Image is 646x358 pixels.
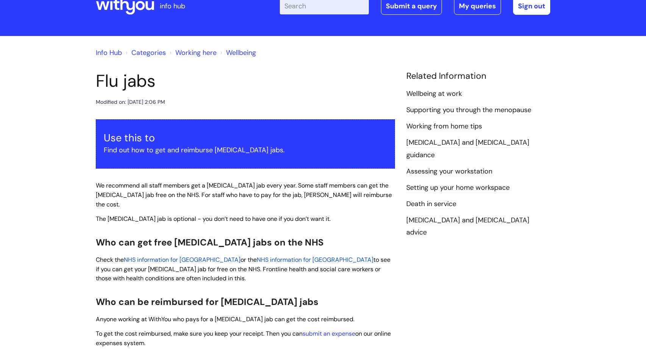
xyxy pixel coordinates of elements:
a: NHS information for [GEOGRAPHIC_DATA] [124,256,240,264]
span: Who can be reimbursed for [MEDICAL_DATA] jabs [96,296,318,308]
p: Find out how to get and reimburse [MEDICAL_DATA] jabs. [104,144,387,156]
a: Working here [175,48,217,57]
span: We recommend all staff members get a [MEDICAL_DATA] jab every year. Some staff members can get th... [96,181,392,208]
div: Modified on: [DATE] 2:06 PM [96,97,165,107]
h4: Related Information [406,71,550,81]
a: [MEDICAL_DATA] and [MEDICAL_DATA] guidance [406,138,529,160]
a: Info Hub [96,48,122,57]
h3: Use this to [104,132,387,144]
span: To get the cost reimbursed, make sure you keep your receipt. Then you can on our online expenses ... [96,330,391,347]
a: [MEDICAL_DATA] and [MEDICAL_DATA] advice [406,216,529,238]
a: Supporting you through the menopause [406,105,531,115]
span: The [MEDICAL_DATA] jab is optional - you don’t need to have one if you don’t want it. [96,215,331,223]
span: or the [240,256,257,264]
li: Working here [168,47,217,59]
a: Setting up your home workspace [406,183,510,193]
a: NHS information for [GEOGRAPHIC_DATA] [257,256,373,264]
span: Check the [96,256,124,264]
li: Solution home [124,47,166,59]
a: Death in service [406,199,456,209]
span: Who can get free [MEDICAL_DATA] jabs on the NHS [96,236,324,248]
a: Wellbeing at work [406,89,462,99]
a: submit an expense [303,330,355,338]
a: Categories [131,48,166,57]
span: to see if you can get your [MEDICAL_DATA] jab for free on the NHS. Frontline health and social ca... [96,256,390,283]
span: Anyone working at WithYou who pays for a [MEDICAL_DATA] jab can get the cost reimbursed. [96,315,354,323]
a: Working from home tips [406,122,482,131]
a: Assessing your workstation [406,167,492,177]
h1: Flu jabs [96,71,395,91]
li: Wellbeing [218,47,256,59]
a: Wellbeing [226,48,256,57]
